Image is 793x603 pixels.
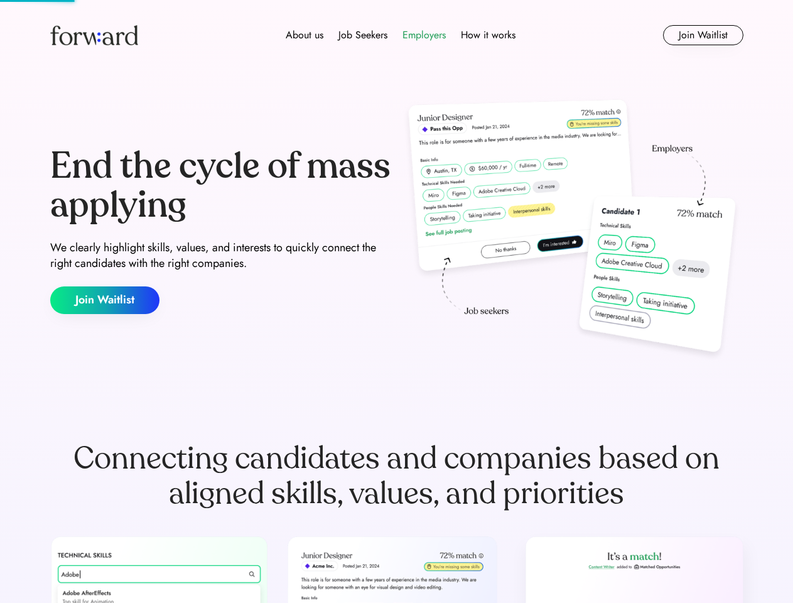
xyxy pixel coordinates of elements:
[338,28,387,43] div: Job Seekers
[50,286,159,314] button: Join Waitlist
[286,28,323,43] div: About us
[402,95,743,366] img: hero-image.png
[50,147,392,224] div: End the cycle of mass applying
[663,25,743,45] button: Join Waitlist
[50,441,743,511] div: Connecting candidates and companies based on aligned skills, values, and priorities
[402,28,446,43] div: Employers
[461,28,515,43] div: How it works
[50,25,138,45] img: Forward logo
[50,240,392,271] div: We clearly highlight skills, values, and interests to quickly connect the right candidates with t...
